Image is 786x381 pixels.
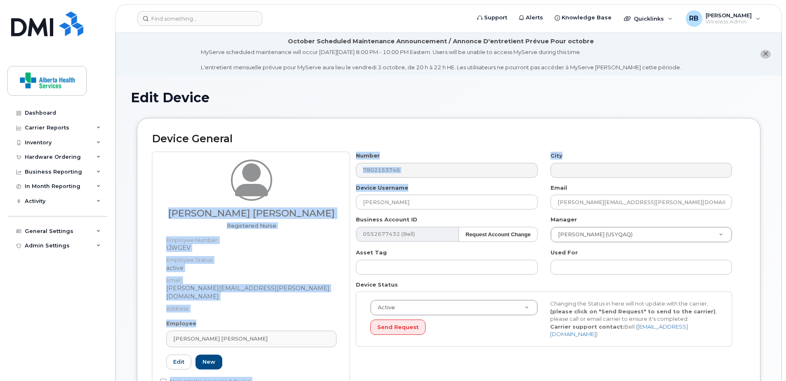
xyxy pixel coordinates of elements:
[553,231,633,238] span: [PERSON_NAME] (USYQAQ)
[227,222,276,229] span: Job title
[166,244,337,252] dd: IJWGEV
[760,50,771,59] button: close notification
[356,281,398,289] label: Device Status
[288,37,594,46] div: October Scheduled Maintenance Announcement / Annonce D'entretient Prévue Pour octobre
[550,308,715,315] strong: (please click on "Send Request" to send to the carrier)
[131,90,767,105] h1: Edit Device
[166,320,196,327] label: Employee
[356,216,417,223] label: Business Account ID
[551,249,578,256] label: Used For
[551,227,732,242] a: [PERSON_NAME] (USYQAQ)
[551,152,562,160] label: City
[166,331,337,347] a: [PERSON_NAME] [PERSON_NAME]
[356,249,387,256] label: Asset Tag
[459,227,538,242] button: Request Account Change
[371,300,537,315] a: Active
[550,323,688,338] a: [EMAIL_ADDRESS][DOMAIN_NAME]
[166,232,337,244] dt: Employee Number:
[544,300,724,338] div: Changing the Status in here will not update with the carrier, , please call or email carrier to e...
[551,184,567,192] label: Email
[201,48,681,71] div: MyServe scheduled maintenance will occur [DATE][DATE] 8:00 PM - 10:00 PM Eastern. Users will be u...
[466,231,531,238] strong: Request Account Change
[551,216,577,223] label: Manager
[166,272,337,284] dt: Email:
[166,355,191,370] a: Edit
[550,323,624,330] strong: Carrier support contact:
[356,152,380,160] label: Number
[370,320,426,335] button: Send Request
[373,304,395,311] span: Active
[356,184,408,192] label: Device Username
[166,284,337,301] dd: [PERSON_NAME][EMAIL_ADDRESS][PERSON_NAME][DOMAIN_NAME]
[166,208,337,219] h3: [PERSON_NAME] [PERSON_NAME]
[195,355,222,370] a: New
[166,252,337,264] dt: Employee Status:
[152,133,745,145] h2: Device General
[166,301,337,313] dt: Address:
[166,264,337,272] dd: active
[173,335,268,343] span: [PERSON_NAME] [PERSON_NAME]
